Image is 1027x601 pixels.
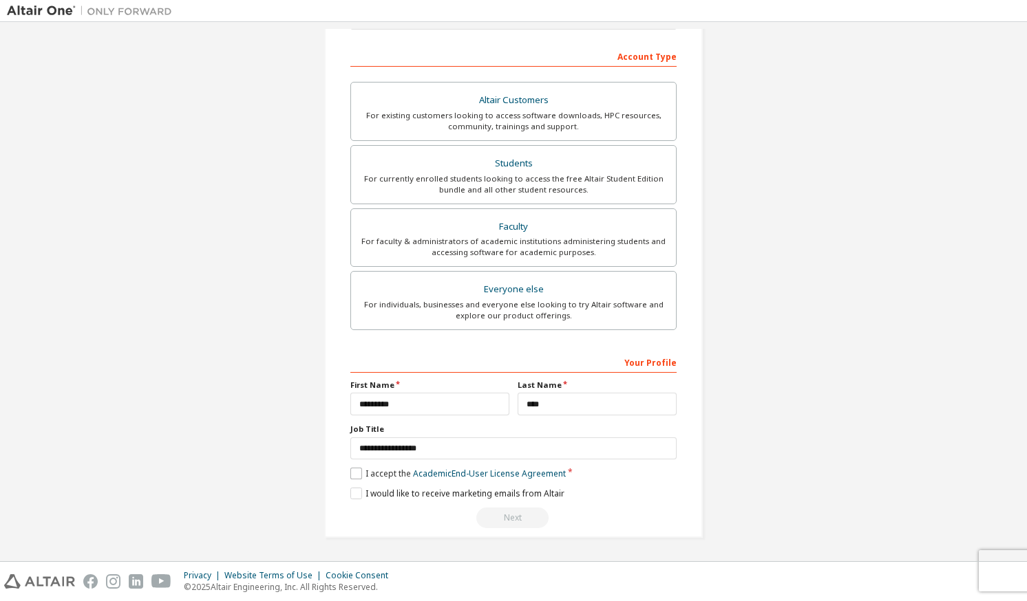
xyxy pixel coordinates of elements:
div: For existing customers looking to access software downloads, HPC resources, community, trainings ... [359,110,668,132]
div: Cookie Consent [326,570,396,581]
label: First Name [350,380,509,391]
div: For currently enrolled students looking to access the free Altair Student Edition bundle and all ... [359,173,668,195]
div: Faculty [359,217,668,237]
img: instagram.svg [106,574,120,589]
div: Website Terms of Use [224,570,326,581]
div: Privacy [184,570,224,581]
img: Altair One [7,4,179,18]
label: I would like to receive marketing emails from Altair [350,488,564,499]
label: Job Title [350,424,677,435]
div: Account Type [350,45,677,67]
a: Academic End-User License Agreement [413,468,566,479]
label: I accept the [350,468,566,479]
div: Students [359,154,668,173]
img: facebook.svg [83,574,98,589]
label: Last Name [518,380,677,391]
div: Your Profile [350,351,677,373]
img: altair_logo.svg [4,574,75,589]
img: youtube.svg [151,574,171,589]
img: linkedin.svg [129,574,143,589]
div: Altair Customers [359,91,668,110]
div: For faculty & administrators of academic institutions administering students and accessing softwa... [359,236,668,258]
div: Everyone else [359,280,668,299]
p: © 2025 Altair Engineering, Inc. All Rights Reserved. [184,581,396,593]
div: For individuals, businesses and everyone else looking to try Altair software and explore our prod... [359,299,668,321]
div: Read and acccept EULA to continue [350,507,677,528]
